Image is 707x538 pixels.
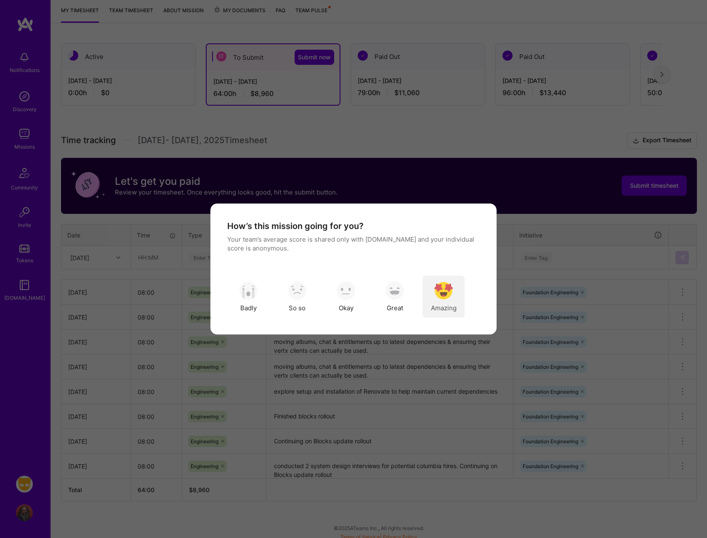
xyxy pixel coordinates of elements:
img: soso [385,281,404,300]
img: soso [288,281,306,300]
span: Okay [339,303,353,312]
p: Your team’s average score is shared only with [DOMAIN_NAME] and your individual score is anonymous. [227,235,480,253]
img: soso [337,281,355,300]
img: soso [239,281,258,300]
span: So so [289,303,306,312]
span: Badly [240,303,257,312]
span: Great [387,303,403,312]
img: soso [434,281,453,300]
h4: How’s this mission going for you? [227,221,364,232]
span: Amazing [431,303,457,312]
div: modal [210,204,497,335]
